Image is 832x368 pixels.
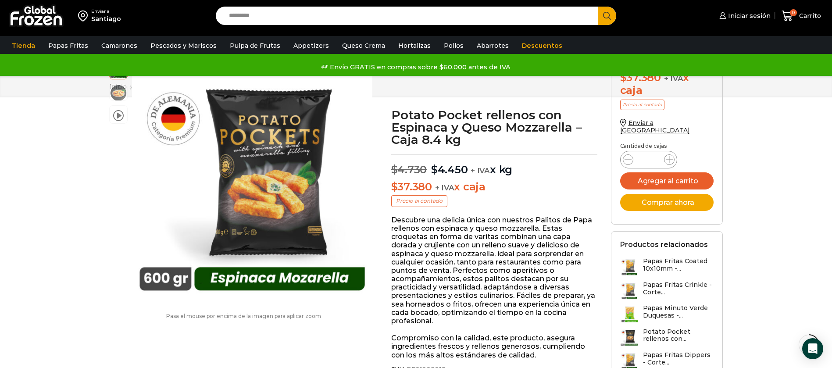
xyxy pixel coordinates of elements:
[391,216,598,325] p: Descubre una delicia única con nuestros Palitos de Papa rellenos con espinaca y queso mozzarella....
[109,313,378,319] p: Pasa el mouse por encima de la imagen para aplicar zoom
[78,8,91,23] img: address-field-icon.svg
[391,181,598,193] p: x caja
[620,257,714,276] a: Papas Fritas Coated 10x10mm -...
[391,180,432,193] bdi: 37.380
[620,143,714,149] p: Cantidad de cajas
[391,163,427,176] bdi: 4.730
[391,195,447,207] p: Precio al contado
[391,180,398,193] span: $
[394,37,435,54] a: Hortalizas
[431,163,468,176] bdi: 4.450
[391,109,598,146] h1: Potato Pocket rellenos con Espinaca y Queso Mozzarella – Caja 8.4 kg
[717,7,771,25] a: Iniciar sesión
[289,37,333,54] a: Appetizers
[797,11,821,20] span: Carrito
[802,338,823,359] div: Open Intercom Messenger
[91,8,121,14] div: Enviar a
[726,11,771,20] span: Iniciar sesión
[598,7,616,25] button: Search button
[439,37,468,54] a: Pollos
[640,154,657,166] input: Product quantity
[620,119,690,134] a: Enviar a [GEOGRAPHIC_DATA]
[620,71,714,97] div: x caja
[643,351,714,366] h3: Papas Fritas Dippers - Corte...
[97,37,142,54] a: Camarones
[391,154,598,176] p: x kg
[620,194,714,211] button: Comprar ahora
[790,9,797,16] span: 0
[91,14,121,23] div: Santiago
[620,71,627,84] span: $
[146,37,221,54] a: Pescados y Mariscos
[779,6,823,26] a: 0 Carrito
[110,84,127,102] span: papas-pockets-2
[44,37,93,54] a: Papas Fritas
[7,37,39,54] a: Tienda
[471,166,490,175] span: + IVA
[431,163,438,176] span: $
[338,37,389,54] a: Queso Crema
[518,37,567,54] a: Descuentos
[620,172,714,189] button: Agregar al carrito
[620,328,714,347] a: Potato Pocket rellenos con...
[643,257,714,272] h3: Papas Fritas Coated 10x10mm -...
[620,71,661,84] bdi: 37.380
[225,37,285,54] a: Pulpa de Frutas
[391,334,598,359] p: Compromiso con la calidad, este producto, asegura ingredientes frescos y rellenos generosos, cump...
[664,74,683,83] span: + IVA
[435,183,454,192] span: + IVA
[643,304,714,319] h3: Papas Minuto Verde Duquesas -...
[472,37,513,54] a: Abarrotes
[620,240,708,249] h2: Productos relacionados
[620,304,714,323] a: Papas Minuto Verde Duquesas -...
[620,281,714,300] a: Papas Fritas Crinkle - Corte...
[643,281,714,296] h3: Papas Fritas Crinkle - Corte...
[391,163,398,176] span: $
[643,328,714,343] h3: Potato Pocket rellenos con...
[620,100,664,110] p: Precio al contado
